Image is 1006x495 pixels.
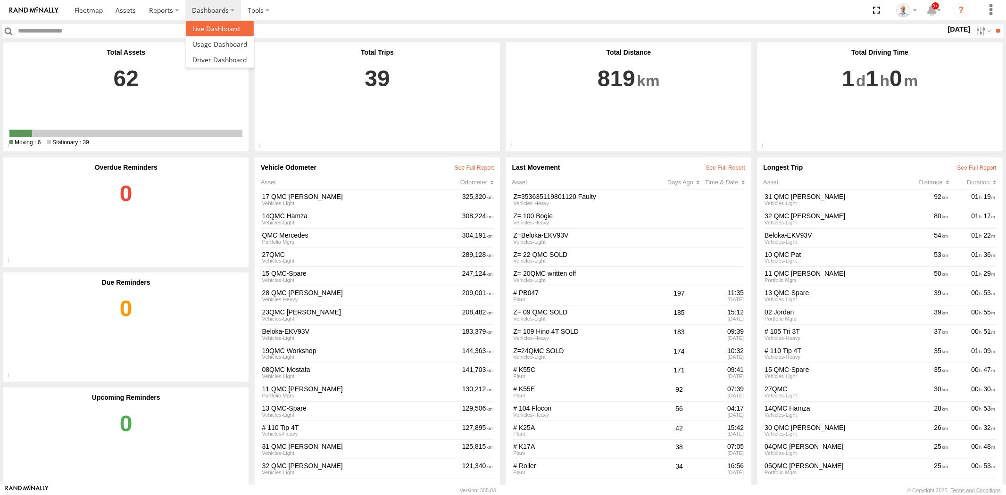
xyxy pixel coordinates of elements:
div: 16:56 [699,462,744,470]
div: [DATE] [699,470,744,475]
a: Z=353635119801120 Faulty [513,193,659,201]
div: Total number of overdue notifications generated from your asset reminders [3,256,24,267]
div: Portfolio Mgrs [765,278,901,283]
div: 09:39 [699,328,744,336]
a: Z= 09 QMC SOLD [513,308,659,316]
div: View Group Details [262,374,460,379]
a: Visit our Website [5,486,49,495]
a: 39 [261,56,494,121]
div: Vehicles-Light [765,201,901,206]
div: Plant [513,393,659,398]
a: 05QMC [PERSON_NAME] [765,462,901,470]
i: ? [954,3,969,18]
div: Kurt Byers [893,3,920,17]
a: Z=24QMC SOLD [513,347,659,355]
div: 39 [902,288,949,303]
div: Total driving time by Assets [757,141,778,152]
a: 62 [9,56,242,127]
div: 10:32 [699,347,744,355]
span: 6 [9,139,41,146]
div: Vehicles-Light [513,258,659,264]
div: Vehicles-Light [765,258,901,264]
div: Version: 305.03 [460,487,496,493]
div: Longest Trip [764,164,997,171]
div: Vehicles-Heavy [765,336,901,341]
div: Vehicles-Light [513,316,659,322]
a: Z= 22 QMC SOLD [513,251,659,259]
a: 14QMC Hamza [765,404,901,412]
span: 01 [972,193,982,200]
div: 325,320 [461,192,494,207]
div: 35 [902,346,949,361]
div: 25 [902,442,949,457]
a: 0 [9,286,242,376]
div: 07:39 [699,385,744,393]
div: Plant [513,470,659,475]
a: 30 QMC [PERSON_NAME] [765,424,901,432]
div: [DATE] [699,355,744,360]
div: Total Distance [512,49,745,56]
div: Vehicle Odometer [261,164,494,171]
a: 19QMC Workshop [262,347,460,355]
div: Total Trips [261,49,494,56]
a: # 110 Tip 4T [262,424,460,432]
span: 00 [972,462,982,470]
span: 1 [866,56,890,101]
div: 121,340 [461,461,494,476]
div: View Group Details [262,201,460,206]
div: Asset [512,179,667,186]
div: Plant [513,374,659,379]
div: [DATE] [699,316,744,322]
span: 30 [984,385,996,393]
div: 174 [660,346,698,361]
span: 47 [984,366,996,373]
div: Vehicles-Light [765,297,901,302]
a: # K25A [513,424,659,432]
div: 26 [902,422,949,438]
span: 00 [972,443,982,450]
div: [DATE] [699,297,744,302]
a: 15 QMC-Spare [262,270,460,278]
label: [DATE] [946,24,973,34]
div: View Group Details [262,239,460,245]
span: 09 [984,347,996,355]
div: [DATE] [699,431,744,437]
div: View Group Details [262,336,460,341]
div: 39 [902,307,949,322]
div: 09:41 [699,366,744,374]
div: © Copyright 2025 - [907,487,1001,493]
div: [DATE] [699,393,744,398]
a: Terms and Conditions [951,487,1001,493]
div: 144,363 [461,346,494,361]
span: 00 [972,328,982,335]
a: 31 QMC [PERSON_NAME] [765,193,901,201]
div: Upcoming Reminders [9,394,242,401]
div: View Group Details [262,451,460,456]
img: rand-logo.svg [9,7,58,14]
a: 32 QMC [PERSON_NAME] [765,212,901,220]
a: Z= 20QMC written off [513,270,659,278]
div: Click to Sort [949,179,997,186]
div: [DATE] [699,374,744,379]
div: 50 [902,269,949,284]
div: 04:17 [699,404,744,412]
div: Vehicles-Light [765,412,901,418]
div: Vehicles-Heavy [513,336,659,341]
div: View Group Details [262,412,460,418]
div: Plant [513,297,659,302]
div: 42 [660,422,698,438]
a: 08QMC Mostafa [262,366,460,374]
span: 29 [984,270,996,277]
a: # Roller [513,462,659,470]
a: 02 Jordan [765,308,901,316]
div: 171 [660,364,698,380]
span: 36 [984,251,996,258]
a: # K55E [513,385,659,393]
div: Vehicles-Heavy [513,220,659,225]
a: 23QMC [PERSON_NAME] [262,308,460,316]
span: 00 [972,366,982,373]
div: 92 [902,192,949,207]
span: 00 [972,424,982,431]
div: Total Active/Deployed Assets [3,141,24,152]
a: 28 QMC [PERSON_NAME] [262,289,460,297]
